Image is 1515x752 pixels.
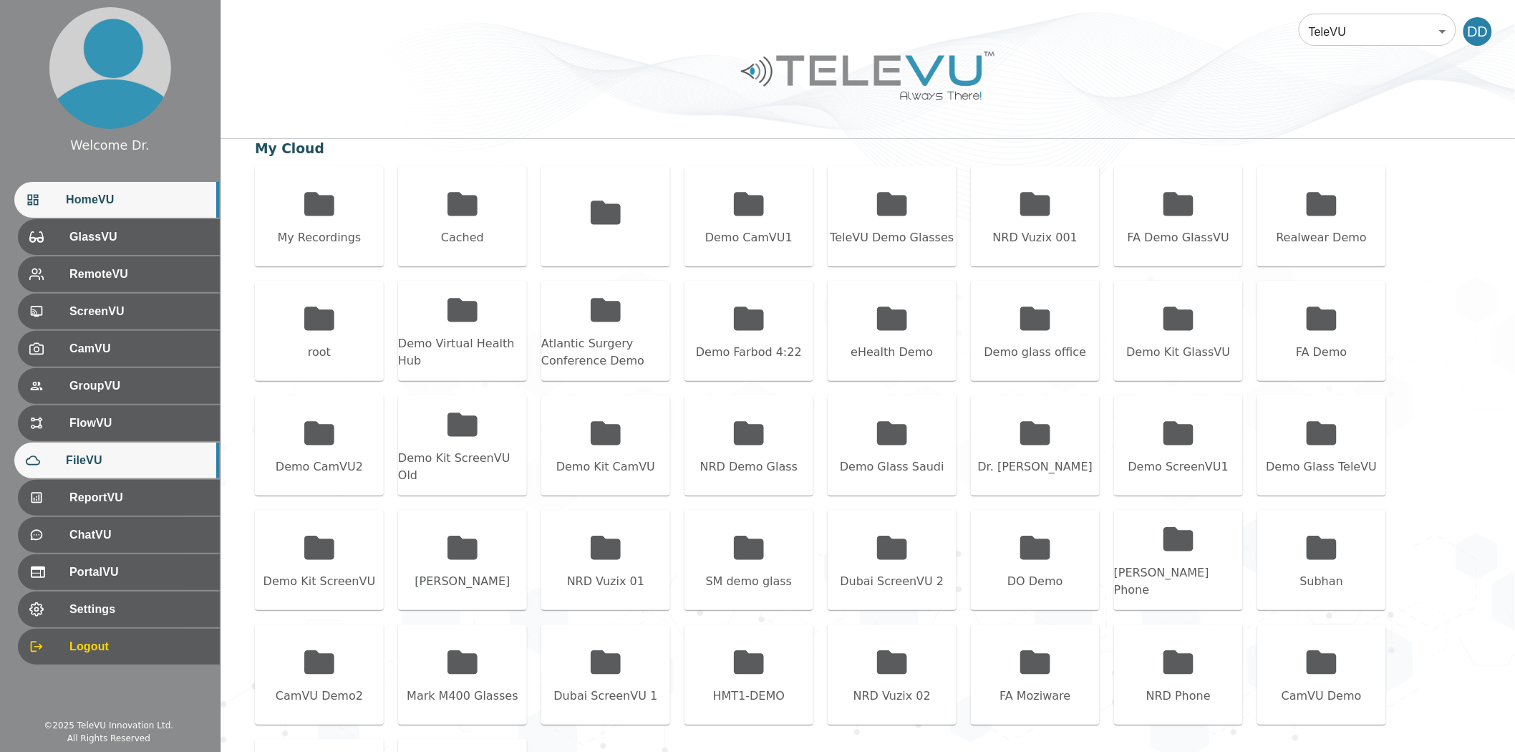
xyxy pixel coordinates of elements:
div: DD [1463,17,1492,46]
div: Demo Kit GlassVU [1127,344,1231,361]
div: Welcome Dr. [70,136,149,155]
div: NRD Vuzix 01 [567,573,644,590]
span: RemoteVU [69,266,208,283]
span: CamVU [69,340,208,357]
div: FileVU [14,443,220,478]
div: All Rights Reserved [67,732,150,745]
div: Demo Glass Saudi [840,458,944,476]
div: CamVU Demo2 [276,688,363,705]
div: PortalVU [18,554,220,590]
span: PortalVU [69,564,208,581]
div: HMT1-DEMO [713,688,785,705]
div: FA Demo GlassVU [1128,229,1229,246]
div: Realwear Demo [1277,229,1367,246]
div: FA Demo [1296,344,1347,361]
div: FlowVU [18,405,220,441]
div: GlassVU [18,219,220,255]
div: RemoteVU [18,256,220,292]
div: Demo ScreenVU1 [1128,458,1229,476]
div: Settings [18,592,220,627]
div: Demo Farbod 4:22 [696,344,802,361]
div: TeleVU [1299,11,1456,52]
div: GroupVU [18,368,220,404]
div: Dr. [PERSON_NAME] [978,458,1093,476]
div: ReportVU [18,480,220,516]
div: HomeVU [14,182,220,218]
img: Logo [739,46,997,105]
div: Demo Glass TeleVU [1267,458,1378,476]
span: ScreenVU [69,303,208,320]
div: ScreenVU [18,294,220,329]
div: My Recordings [278,229,362,246]
div: NRD Vuzix 02 [853,688,931,705]
div: NRD Vuzix 001 [993,229,1078,246]
div: My Cloud [255,139,324,159]
div: eHealth Demo [851,344,933,361]
div: ChatVU [18,517,220,553]
span: GroupVU [69,377,208,395]
div: NRD Demo Glass [700,458,798,476]
span: Settings [69,601,208,618]
div: Subhan [1300,573,1344,590]
div: Mark M400 Glasses [407,688,518,705]
span: FlowVU [69,415,208,432]
div: Demo glass office [984,344,1087,361]
span: FileVU [66,452,208,469]
div: NRD Phone [1146,688,1211,705]
div: CamVU Demo [1282,688,1362,705]
div: DO Demo [1007,573,1063,590]
div: [PERSON_NAME] [415,573,510,590]
div: Logout [18,629,220,665]
div: [PERSON_NAME] Phone [1114,564,1243,599]
span: ReportVU [69,489,208,506]
div: Demo CamVU1 [705,229,793,246]
div: Cached [441,229,484,246]
img: profile.png [49,7,171,129]
div: © 2025 TeleVU Innovation Ltd. [44,719,173,732]
div: FA Moziware [999,688,1070,705]
div: root [308,344,331,361]
div: Demo CamVU2 [276,458,363,476]
span: HomeVU [66,191,208,208]
div: Dubai ScreenVU 2 [841,573,944,590]
div: TeleVU Demo Glasses [830,229,954,246]
span: Logout [69,638,208,655]
div: SM demo glass [706,573,793,590]
span: ChatVU [69,526,208,544]
span: GlassVU [69,228,208,246]
div: Demo Kit ScreenVU [263,573,376,590]
div: Demo Kit CamVU [556,458,655,476]
div: Demo Virtual Health Hub [398,335,527,370]
div: Dubai ScreenVU 1 [554,688,658,705]
div: CamVU [18,331,220,367]
div: Atlantic Surgery Conference Demo [541,335,670,370]
div: Demo Kit ScreenVU Old [398,450,527,484]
